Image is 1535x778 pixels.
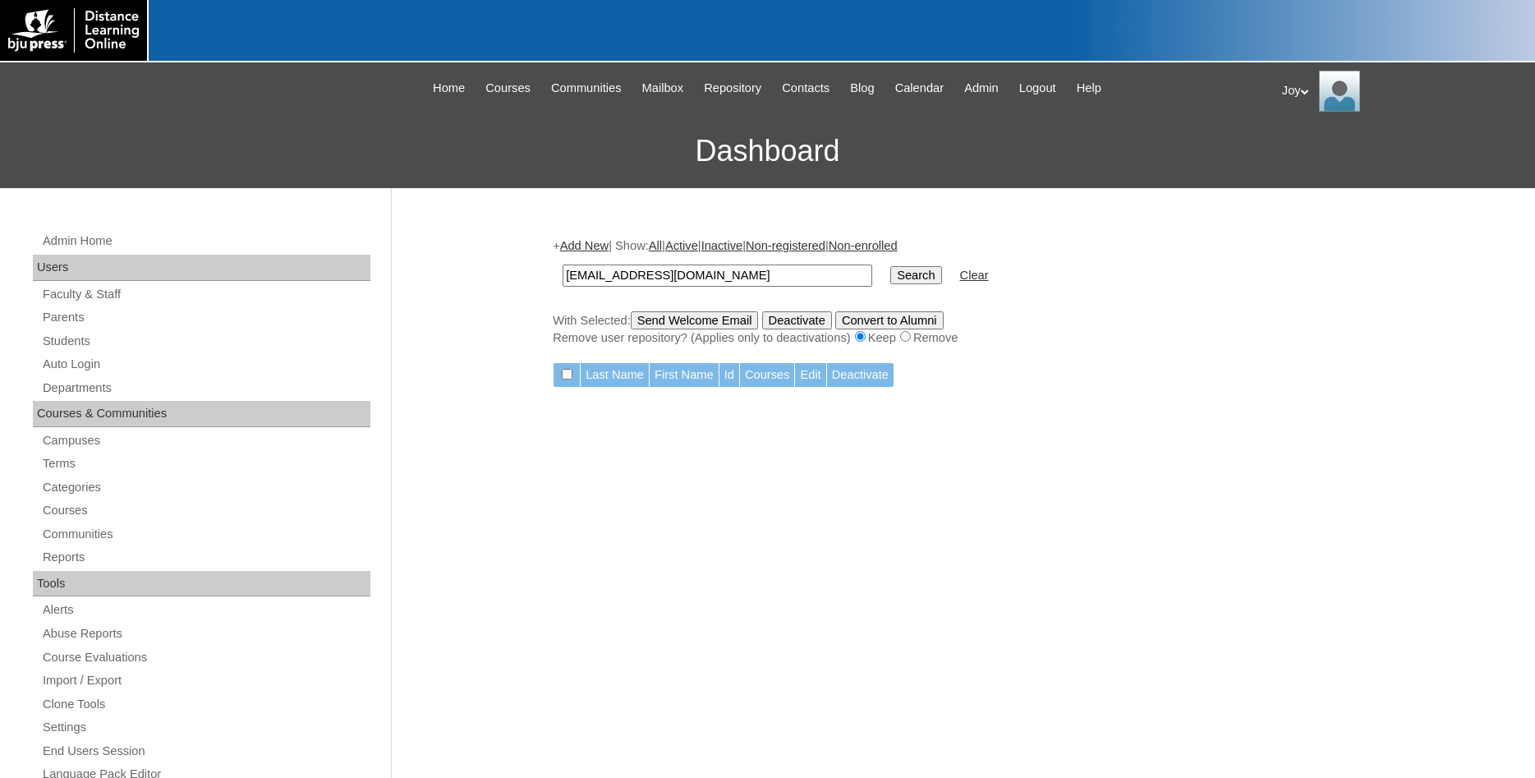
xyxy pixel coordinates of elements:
div: Users [33,255,370,281]
a: Contacts [774,79,838,98]
a: Calendar [887,79,952,98]
a: Import / Export [41,670,370,691]
span: Communities [551,79,622,98]
h3: Dashboard [8,114,1527,188]
a: Students [41,331,370,352]
a: Mailbox [634,79,692,98]
a: Settings [41,717,370,738]
span: Admin [964,79,999,98]
a: All [649,239,662,252]
a: Home [425,79,473,98]
a: Parents [41,307,370,328]
a: Categories [41,477,370,498]
td: Id [719,363,739,387]
a: Alerts [41,600,370,620]
div: Courses & Communities [33,401,370,427]
span: Logout [1019,79,1056,98]
a: Courses [477,79,539,98]
td: First Name [650,363,719,387]
span: Mailbox [642,79,684,98]
a: Add New [560,239,609,252]
span: Help [1077,79,1101,98]
span: Home [433,79,465,98]
a: Clone Tools [41,694,370,715]
input: Convert to Alumni [835,311,944,329]
td: Courses [740,363,795,387]
span: Contacts [782,79,830,98]
div: Joy [1282,71,1519,112]
a: Communities [543,79,630,98]
a: Admin Home [41,231,370,251]
td: Deactivate [827,363,894,387]
a: Courses [41,500,370,521]
a: Auto Login [41,354,370,375]
div: + | Show: | | | | [553,237,1366,346]
span: Calendar [895,79,944,98]
a: Blog [842,79,882,98]
a: Non-registered [746,239,825,252]
input: Deactivate [762,311,832,329]
input: Search [890,266,941,284]
span: Blog [850,79,874,98]
a: Campuses [41,430,370,451]
a: Active [665,239,698,252]
a: Admin [956,79,1007,98]
input: Send Welcome Email [631,311,759,329]
a: Course Evaluations [41,647,370,668]
a: Logout [1011,79,1064,98]
img: Joy Dantz [1319,71,1360,112]
a: Communities [41,524,370,545]
a: Inactive [701,239,743,252]
a: Abuse Reports [41,624,370,644]
a: Repository [696,79,770,98]
div: Remove user repository? (Applies only to deactivations) Keep Remove [553,329,1366,347]
a: Terms [41,453,370,474]
td: Last Name [581,363,649,387]
div: With Selected: [553,311,1366,347]
a: Faculty & Staff [41,284,370,305]
div: Tools [33,571,370,597]
a: Departments [41,378,370,398]
a: Clear [960,269,989,282]
span: Courses [485,79,531,98]
input: Search [563,265,872,287]
a: Non-enrolled [829,239,898,252]
a: Reports [41,547,370,568]
span: Repository [704,79,761,98]
a: Help [1069,79,1110,98]
img: logo-white.png [8,8,139,53]
a: End Users Session [41,741,370,762]
td: Edit [795,363,825,387]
